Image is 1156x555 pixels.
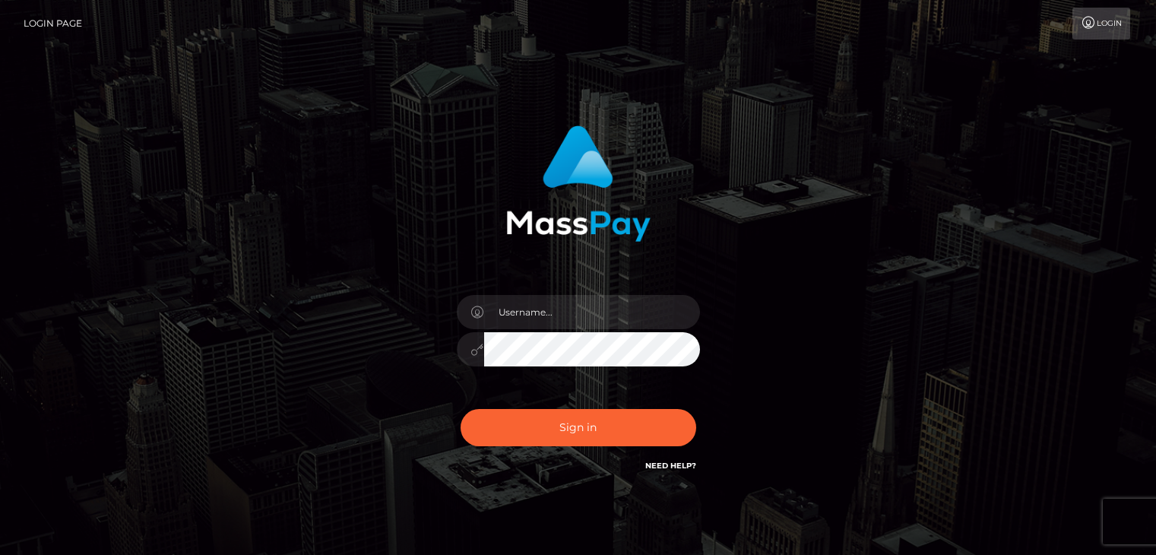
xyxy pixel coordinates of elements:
a: Login [1072,8,1130,40]
img: MassPay Login [506,125,651,242]
input: Username... [484,295,700,329]
a: Need Help? [645,461,696,471]
a: Login Page [24,8,82,40]
button: Sign in [461,409,696,446]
